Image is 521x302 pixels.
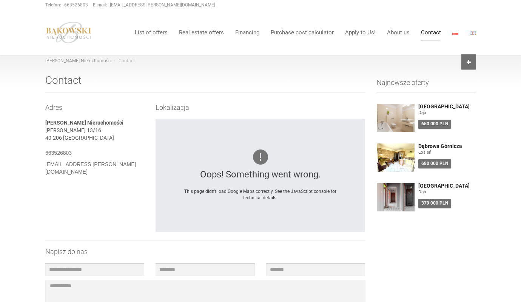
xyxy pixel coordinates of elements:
[339,25,381,40] a: Apply to Us!
[64,2,88,8] a: 663526803
[418,183,476,189] a: [GEOGRAPHIC_DATA]
[452,31,458,35] img: Polski
[45,22,92,43] img: logo
[45,58,112,63] a: [PERSON_NAME] Nieruchomości
[418,104,476,109] a: [GEOGRAPHIC_DATA]
[418,159,451,168] div: 680 000 PLN
[45,248,365,256] h3: Napisz do nas
[377,79,476,92] h3: Najnowsze oferty
[415,25,447,40] a: Contact
[129,25,173,40] a: List of offers
[418,109,476,116] figure: Dąb
[112,58,135,64] li: Contact
[45,161,136,175] a: [EMAIL_ADDRESS][PERSON_NAME][DOMAIN_NAME]
[156,104,365,111] h3: Lokalizacja
[418,143,476,149] a: Dąbrowa Górnicza
[470,31,476,35] img: English
[45,2,61,8] strong: Telefon:
[93,2,107,8] strong: E-mail:
[45,120,123,126] strong: [PERSON_NAME] Nieruchomości
[179,168,342,181] div: Oops! Something went wrong.
[173,25,230,40] a: Real estate offers
[45,104,144,111] h3: Adres
[418,149,476,156] figure: Łosień
[45,75,365,92] h1: Contact
[265,25,339,40] a: Purchase cost calculator
[110,2,215,8] a: [EMAIL_ADDRESS][PERSON_NAME][DOMAIN_NAME]
[418,189,476,195] figure: Dąb
[179,188,342,201] div: This page didn't load Google Maps correctly. See the JavaScript console for technical details.
[381,25,415,40] a: About us
[45,150,72,156] a: 663526803
[418,199,451,208] div: 379 000 PLN
[45,119,144,142] address: [PERSON_NAME] 13/16 40-206 [GEOGRAPHIC_DATA]
[230,25,265,40] a: Financing
[418,120,451,128] div: 650 000 PLN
